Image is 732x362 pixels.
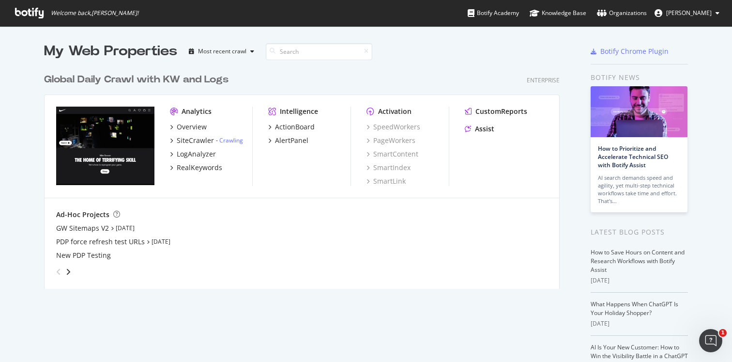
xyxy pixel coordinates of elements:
[177,122,207,132] div: Overview
[44,73,232,87] a: Global Daily Crawl with KW and Logs
[600,47,669,56] div: Botify Chrome Plugin
[530,8,586,18] div: Knowledge Base
[591,276,688,285] div: [DATE]
[598,174,680,205] div: AI search demands speed and agility, yet multi-step technical workflows take time and effort. Tha...
[280,107,318,116] div: Intelligence
[366,149,418,159] a: SmartContent
[52,264,65,280] div: angle-left
[51,9,138,17] span: Welcome back, [PERSON_NAME] !
[177,136,214,145] div: SiteCrawler
[198,48,246,54] div: Most recent crawl
[275,136,308,145] div: AlertPanel
[185,44,258,59] button: Most recent crawl
[152,237,170,246] a: [DATE]
[216,136,243,144] div: -
[275,122,315,132] div: ActionBoard
[378,107,412,116] div: Activation
[266,43,372,60] input: Search
[465,124,494,134] a: Assist
[591,47,669,56] a: Botify Chrome Plugin
[465,107,527,116] a: CustomReports
[366,136,415,145] a: PageWorkers
[219,136,243,144] a: Crawling
[44,73,229,87] div: Global Daily Crawl with KW and Logs
[699,329,722,352] iframe: Intercom live chat
[56,107,154,185] img: nike.com
[647,5,727,21] button: [PERSON_NAME]
[468,8,519,18] div: Botify Academy
[170,122,207,132] a: Overview
[666,9,712,17] span: Georgie Phillips
[268,122,315,132] a: ActionBoard
[475,107,527,116] div: CustomReports
[591,319,688,328] div: [DATE]
[527,76,560,84] div: Enterprise
[366,122,420,132] a: SpeedWorkers
[268,136,308,145] a: AlertPanel
[170,149,216,159] a: LogAnalyzer
[591,86,687,137] img: How to Prioritize and Accelerate Technical SEO with Botify Assist
[591,300,678,317] a: What Happens When ChatGPT Is Your Holiday Shopper?
[65,267,72,277] div: angle-right
[177,149,216,159] div: LogAnalyzer
[44,42,177,61] div: My Web Properties
[591,227,688,237] div: Latest Blog Posts
[177,163,222,173] div: RealKeywords
[366,176,406,186] a: SmartLink
[56,251,111,260] a: New PDP Testing
[44,61,567,289] div: grid
[170,136,243,145] a: SiteCrawler- Crawling
[475,124,494,134] div: Assist
[598,144,668,169] a: How to Prioritize and Accelerate Technical SEO with Botify Assist
[56,210,109,220] div: Ad-Hoc Projects
[56,223,109,233] a: GW Sitemaps V2
[116,224,135,232] a: [DATE]
[170,163,222,173] a: RealKeywords
[719,329,727,337] span: 1
[366,163,411,173] a: SmartIndex
[597,8,647,18] div: Organizations
[591,248,685,274] a: How to Save Hours on Content and Research Workflows with Botify Assist
[56,237,145,247] a: PDP force refresh test URLs
[182,107,212,116] div: Analytics
[591,72,688,83] div: Botify news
